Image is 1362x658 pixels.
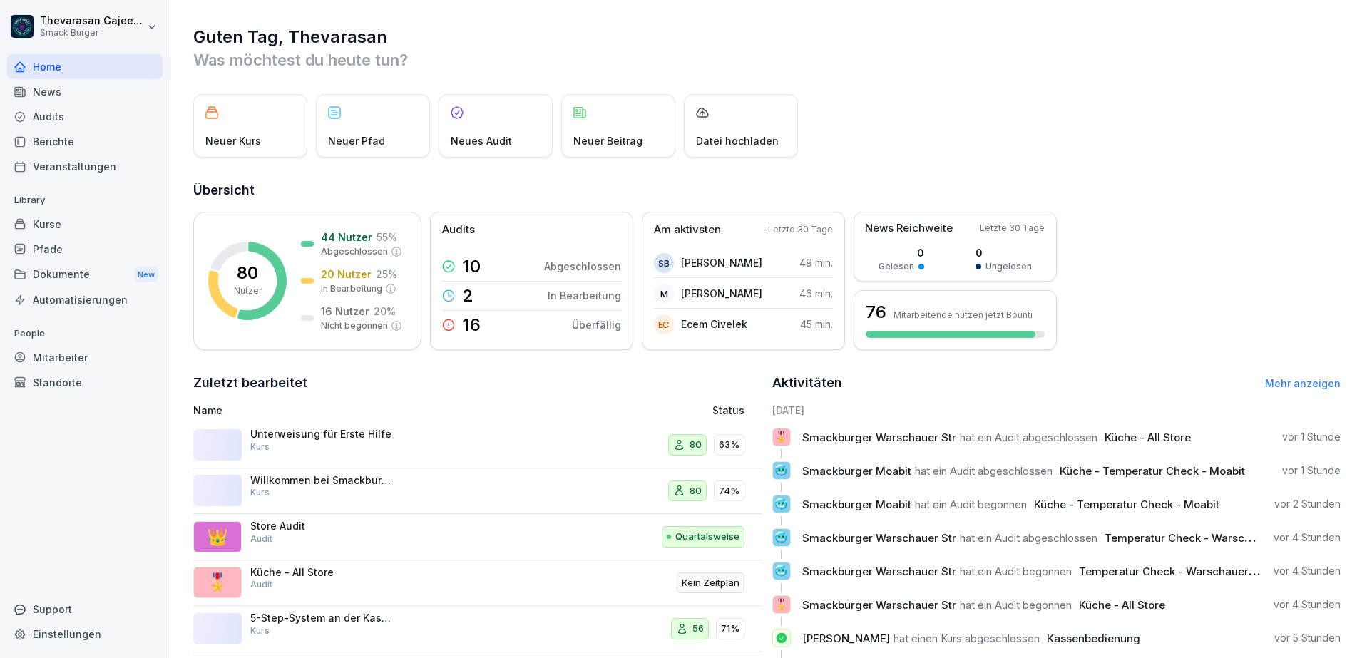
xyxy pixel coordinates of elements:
p: Kein Zeitplan [682,576,739,590]
p: 44 Nutzer [321,230,372,245]
p: Abgeschlossen [321,245,388,258]
p: Küche - All Store [250,566,393,579]
p: 56 [692,622,704,636]
a: Kurse [7,212,163,237]
p: Ecem Civelek [681,317,747,331]
p: vor 4 Stunden [1274,597,1341,612]
p: 🥶 [774,494,788,514]
p: Ungelesen [985,260,1032,273]
p: Letzte 30 Tage [980,222,1045,235]
span: hat ein Audit begonnen [960,598,1072,612]
span: Temperatur Check - Warschauer Str. [1079,565,1269,578]
p: 2 [462,287,473,304]
p: 71% [721,622,739,636]
span: Küche - Temperatur Check - Moabit [1034,498,1219,511]
p: Unterweisung für Erste Hilfe [250,428,393,441]
p: Name [193,403,550,418]
a: Audits [7,104,163,129]
p: In Bearbeitung [321,282,382,295]
p: Store Audit [250,520,393,533]
span: [PERSON_NAME] [802,632,890,645]
p: Abgeschlossen [544,259,621,274]
p: Was möchtest du heute tun? [193,48,1341,71]
p: Audit [250,578,272,591]
p: Kurs [250,441,270,453]
span: hat ein Audit begonnen [915,498,1027,511]
a: Automatisierungen [7,287,163,312]
p: 10 [462,258,481,275]
p: 20 Nutzer [321,267,372,282]
a: Mehr anzeigen [1265,377,1341,389]
p: 0 [879,245,924,260]
p: 63% [719,438,739,452]
p: 🥶 [774,561,788,581]
span: Smackburger Warschauer Str [802,598,956,612]
p: Kurs [250,486,270,499]
p: 25 % [376,267,397,282]
a: Einstellungen [7,622,163,647]
a: 👑Store AuditAuditQuartalsweise [193,514,762,560]
p: Überfällig [572,317,621,332]
p: 👑 [207,524,228,550]
p: 80 [690,438,702,452]
span: hat einen Kurs abgeschlossen [894,632,1040,645]
p: Quartalsweise [675,530,739,544]
p: 16 Nutzer [321,304,369,319]
a: Berichte [7,129,163,154]
a: Home [7,54,163,79]
span: Temperatur Check - Warschauer Str. [1105,531,1294,545]
p: People [7,322,163,345]
a: Mitarbeiter [7,345,163,370]
p: Gelesen [879,260,914,273]
div: New [134,267,158,283]
a: DokumenteNew [7,262,163,288]
p: Am aktivsten [654,222,721,238]
p: 🥶 [774,461,788,480]
a: Veranstaltungen [7,154,163,179]
p: 49 min. [799,255,833,270]
span: Smackburger Warschauer Str [802,431,956,444]
p: Neues Audit [451,133,512,148]
a: Standorte [7,370,163,395]
p: News Reichweite [865,220,953,237]
p: Library [7,189,163,212]
span: hat ein Audit begonnen [960,565,1072,578]
span: Küche - All Store [1105,431,1191,444]
span: Smackburger Warschauer Str [802,565,956,578]
p: 🎖️ [207,570,228,595]
p: vor 5 Stunden [1274,631,1341,645]
p: Letzte 30 Tage [768,223,833,236]
p: 16 [462,317,481,334]
p: Nutzer [234,284,262,297]
div: Dokumente [7,262,163,288]
span: Smackburger Moabit [802,498,911,511]
p: 55 % [377,230,397,245]
div: EC [654,314,674,334]
p: 45 min. [800,317,833,331]
a: Pfade [7,237,163,262]
h3: 76 [866,300,886,324]
p: [PERSON_NAME] [681,255,762,270]
h6: [DATE] [772,403,1341,418]
span: Smackburger Moabit [802,464,911,478]
p: Datei hochladen [696,133,779,148]
p: 80 [690,484,702,498]
p: Mitarbeitende nutzen jetzt Bounti [894,309,1033,320]
a: News [7,79,163,104]
p: Kurs [250,624,270,637]
p: In Bearbeitung [548,288,621,303]
p: Status [712,403,744,418]
p: Nicht begonnen [321,319,388,332]
p: [PERSON_NAME] [681,286,762,301]
span: Kassenbedienung [1047,632,1140,645]
p: Smack Burger [40,28,144,38]
p: 🎖️ [774,427,788,447]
